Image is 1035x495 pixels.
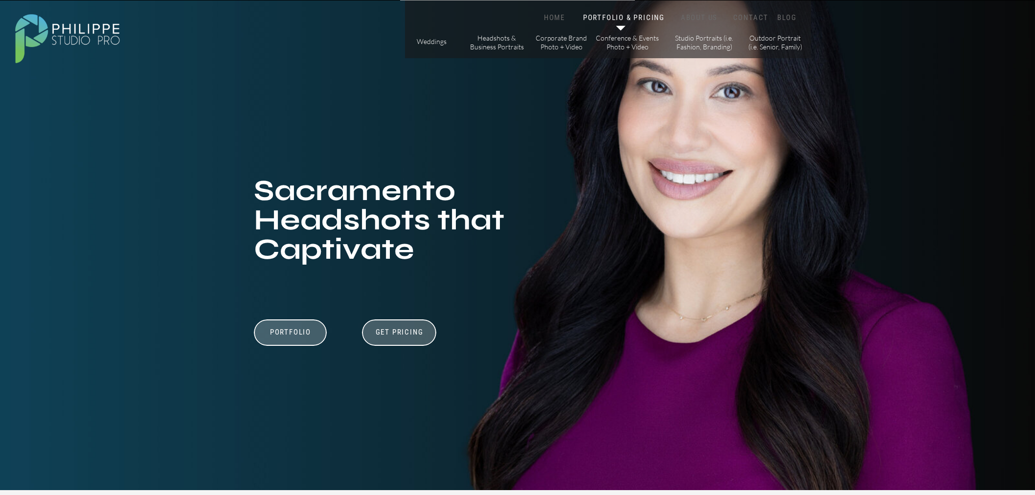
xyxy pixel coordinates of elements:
[257,328,324,346] a: Portfolio
[775,13,799,22] a: BLOG
[534,34,589,51] a: Corporate Brand Photo + Video
[534,13,575,22] a: HOME
[731,13,771,22] a: CONTACT
[414,37,449,47] a: Weddings
[747,34,803,51] a: Outdoor Portrait (i.e. Senior, Family)
[671,34,737,51] a: Studio Portraits (i.e. Fashion, Branding)
[678,13,720,22] a: ABOUT US
[372,328,427,339] a: Get Pricing
[595,34,659,51] a: Conference & Events Photo + Video
[469,34,524,51] a: Headshots & Business Portraits
[581,13,667,22] a: PORTFOLIO & PRICING
[254,176,528,273] h1: Sacramento Headshots that Captivate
